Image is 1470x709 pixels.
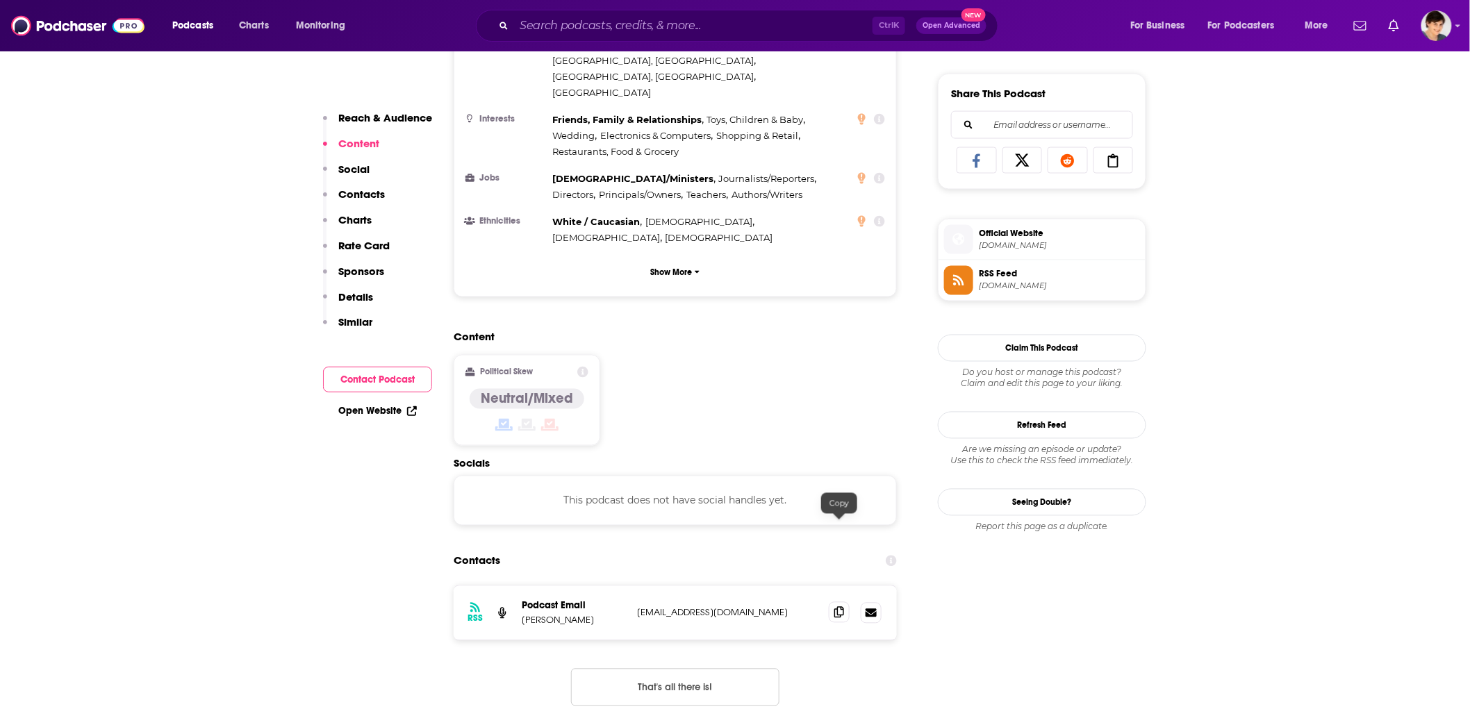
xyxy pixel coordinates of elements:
[552,146,679,157] span: Restaurants, Food & Grocery
[552,128,597,144] span: ,
[338,239,390,252] p: Rate Card
[666,232,773,243] span: [DEMOGRAPHIC_DATA]
[286,15,363,37] button: open menu
[645,216,753,227] span: [DEMOGRAPHIC_DATA]
[552,232,660,243] span: [DEMOGRAPHIC_DATA]
[687,189,727,200] span: Teachers
[707,112,806,128] span: ,
[522,615,626,626] p: [PERSON_NAME]
[489,10,1011,42] div: Search podcasts, credits, & more...
[514,15,873,37] input: Search podcasts, credits, & more...
[687,187,729,203] span: ,
[552,171,716,187] span: ,
[11,12,144,39] img: Podchaser - Follow, Share and Rate Podcasts
[552,69,756,85] span: ,
[323,137,379,162] button: Content
[944,266,1140,295] a: RSS Feed[DOMAIN_NAME]
[338,213,372,226] p: Charts
[571,669,779,706] button: Nothing here.
[938,367,1146,390] div: Claim and edit this page to your liking.
[1093,147,1134,174] a: Copy Link
[338,162,370,176] p: Social
[323,239,390,265] button: Rate Card
[552,55,754,66] span: [GEOGRAPHIC_DATA], [GEOGRAPHIC_DATA]
[338,187,385,201] p: Contacts
[323,111,432,137] button: Reach & Audience
[1048,147,1088,174] a: Share on Reddit
[323,315,372,341] button: Similar
[938,367,1146,378] span: Do you host or manage this podcast?
[454,331,886,344] h2: Content
[465,260,885,285] button: Show More
[963,112,1121,138] input: Email address or username...
[468,613,483,624] h3: RSS
[1421,10,1452,41] img: User Profile
[979,281,1140,292] span: anchor.fm
[599,189,682,200] span: Principals/Owners
[338,265,384,278] p: Sponsors
[717,130,799,141] span: Shopping & Retail
[296,16,345,35] span: Monitoring
[465,217,547,226] h3: Ethnicities
[323,162,370,188] button: Social
[1305,16,1328,35] span: More
[552,214,642,230] span: ,
[961,8,986,22] span: New
[338,290,373,303] p: Details
[552,112,704,128] span: ,
[651,268,693,278] p: Show More
[1199,15,1295,37] button: open menu
[979,227,1140,240] span: Official Website
[552,71,754,82] span: [GEOGRAPHIC_DATA], [GEOGRAPHIC_DATA]
[1295,15,1346,37] button: open menu
[552,173,713,184] span: [DEMOGRAPHIC_DATA]/Ministers
[239,16,269,35] span: Charts
[552,53,756,69] span: ,
[1130,16,1185,35] span: For Business
[163,15,231,37] button: open menu
[465,174,547,183] h3: Jobs
[454,548,500,574] h2: Contacts
[1002,147,1043,174] a: Share on X/Twitter
[600,128,713,144] span: ,
[230,15,277,37] a: Charts
[338,111,432,124] p: Reach & Audience
[938,489,1146,516] a: Seeing Double?
[717,128,801,144] span: ,
[732,189,802,200] span: Authors/Writers
[637,607,818,619] p: [EMAIL_ADDRESS][DOMAIN_NAME]
[916,17,986,34] button: Open AdvancedNew
[338,137,379,150] p: Content
[979,240,1140,251] span: caratyrrell.com
[951,87,1046,100] h3: Share This Podcast
[938,335,1146,362] button: Claim This Podcast
[323,265,384,290] button: Sponsors
[1208,16,1275,35] span: For Podcasters
[323,213,372,239] button: Charts
[923,22,980,29] span: Open Advanced
[600,130,711,141] span: Electronics & Computers
[552,230,662,246] span: ,
[938,412,1146,439] button: Refresh Feed
[1421,10,1452,41] button: Show profile menu
[522,600,626,612] p: Podcast Email
[938,522,1146,533] div: Report this page as a duplicate.
[552,130,595,141] span: Wedding
[454,476,897,526] div: This podcast does not have social handles yet.
[1348,14,1372,37] a: Show notifications dropdown
[172,16,213,35] span: Podcasts
[645,214,755,230] span: ,
[481,390,573,408] h4: Neutral/Mixed
[951,111,1133,139] div: Search followers
[552,187,595,203] span: ,
[979,268,1140,281] span: RSS Feed
[323,367,432,392] button: Contact Podcast
[323,187,385,213] button: Contacts
[552,87,651,98] span: [GEOGRAPHIC_DATA]
[454,457,897,470] h2: Socials
[338,315,372,328] p: Similar
[552,216,640,227] span: White / Caucasian
[465,115,547,124] h3: Interests
[323,290,373,316] button: Details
